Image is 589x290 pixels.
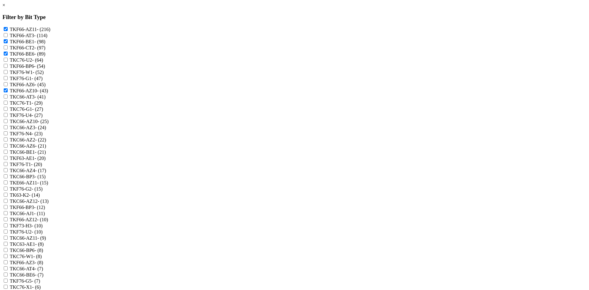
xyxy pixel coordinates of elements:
span: - (11) [34,211,45,216]
span: - (21) [35,149,46,155]
label: TKF66-AT3 [10,33,48,38]
label: TKC66-AZ3 [10,125,46,130]
label: TKF76-G1 [10,76,43,81]
span: - (10) [37,217,48,222]
span: - (8) [35,242,44,247]
label: TKC66-AZ12 [10,199,49,204]
label: TKC76-T1 [10,100,43,106]
label: TKF76-N4 [10,131,43,136]
span: - (27) [32,113,43,118]
label: TKC66-AT3 [10,94,46,99]
label: TKF66-AZ11 [10,27,50,32]
span: - (13) [37,199,48,204]
span: - (52) [33,70,44,75]
label: TKF76-U4 [10,113,43,118]
label: TKC63-AE1 [10,242,44,247]
label: TKC66-AZ2 [10,137,46,142]
span: - (64) [32,57,43,63]
span: - (114) [34,33,47,38]
span: - (12) [34,205,45,210]
span: - (20) [31,162,42,167]
label: TKC66-AZ4 [10,168,46,173]
span: - (22) [35,137,46,142]
label: TKF66-CT2 [10,45,45,50]
label: TKF76-G5 [10,278,40,284]
span: - (27) [32,106,43,112]
label: TKF66-AZ12 [10,217,48,222]
label: TKF66-BP6 [10,64,45,69]
label: TKC66-BE1 [10,149,46,155]
span: - (97) [34,45,45,50]
span: - (47) [32,76,43,81]
label: TK63-K2 [10,192,40,198]
span: - (98) [34,39,45,44]
label: TKF66-BP3 [10,205,45,210]
label: TKC66-AZ10 [10,119,49,124]
label: TKF66-AZ6 [10,82,46,87]
span: - (54) [34,64,45,69]
label: TKC66-BE6 [10,272,44,277]
span: - (8) [35,260,43,265]
span: - (15) [35,174,46,179]
span: - (7) [35,272,44,277]
h3: Filter by Bit Type [2,14,587,21]
span: - (15) [37,180,48,185]
a: × [2,2,5,8]
label: TKE66-AZ11 [10,180,48,185]
label: TKF76-W1 [10,70,44,75]
span: - (216) [37,27,50,32]
label: TKC66-AJ1 [10,211,45,216]
span: - (24) [35,125,46,130]
span: - (29) [32,100,43,106]
label: TKF66-AZ10 [10,88,48,93]
span: - (15) [32,186,43,191]
label: TKC66-AZ11 [10,235,46,241]
label: TKC76-W1 [10,254,42,259]
span: - (14) [29,192,40,198]
span: - (10) [32,229,43,234]
span: - (10) [32,223,43,228]
label: TKC76-X1 [10,284,41,290]
span: - (9) [37,235,46,241]
label: TKC66-BP3 [10,174,46,179]
label: TKF73-H3 [10,223,43,228]
label: TKF76-G2 [10,186,43,191]
span: - (21) [35,143,46,149]
label: TKF76-U2 [10,229,43,234]
label: TKC66-AZ6 [10,143,46,149]
span: - (89) [34,51,45,56]
span: - (20) [35,156,46,161]
span: - (43) [37,88,48,93]
span: - (7) [35,266,43,271]
label: TKF66-AZ3 [10,260,43,265]
span: - (45) [35,82,46,87]
span: - (17) [35,168,46,173]
label: TKF63-AE1 [10,156,46,161]
span: - (25) [37,119,48,124]
label: TKF76-T1 [10,162,42,167]
label: TKC66-BP6 [10,248,43,253]
span: - (7) [32,278,40,284]
span: - (8) [33,254,42,259]
label: TKC66-AT4 [10,266,43,271]
label: TKC76-U2 [10,57,43,63]
span: - (23) [32,131,43,136]
label: TKF66-BE1 [10,39,45,44]
span: - (8) [35,248,43,253]
span: - (6) [32,284,41,290]
label: TKF66-BE6 [10,51,45,56]
span: - (41) [35,94,46,99]
label: TKC76-G1 [10,106,43,112]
